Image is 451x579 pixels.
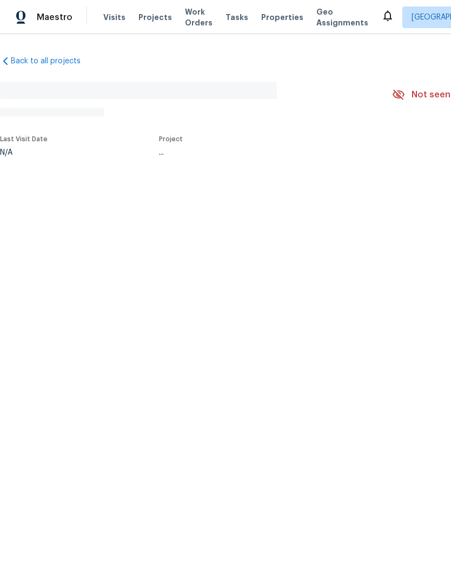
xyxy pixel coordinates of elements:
[159,136,183,142] span: Project
[261,12,303,23] span: Properties
[138,12,172,23] span: Projects
[225,14,248,21] span: Tasks
[159,149,367,156] div: ...
[316,6,368,28] span: Geo Assignments
[103,12,125,23] span: Visits
[185,6,213,28] span: Work Orders
[37,12,72,23] span: Maestro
